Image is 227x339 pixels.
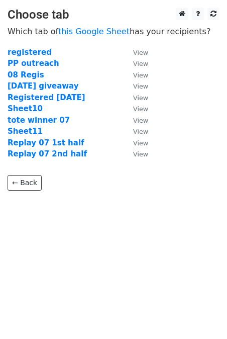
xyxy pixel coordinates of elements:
[133,150,148,158] small: View
[133,139,148,147] small: View
[133,71,148,79] small: View
[58,27,130,36] a: this Google Sheet
[8,116,70,125] a: tote winner 07
[123,93,148,102] a: View
[123,138,148,147] a: View
[123,48,148,57] a: View
[123,70,148,79] a: View
[8,149,87,158] a: Replay 07 2nd half
[8,8,219,22] h3: Choose tab
[8,26,219,37] p: Which tab of has your recipients?
[8,59,59,68] a: PP outreach
[8,104,43,113] a: Sheet10
[123,149,148,158] a: View
[8,93,85,102] a: Registered [DATE]
[123,104,148,113] a: View
[8,175,42,191] a: ← Back
[123,116,148,125] a: View
[123,81,148,91] a: View
[133,49,148,56] small: View
[133,82,148,90] small: View
[133,128,148,135] small: View
[133,94,148,102] small: View
[133,60,148,67] small: View
[8,70,44,79] a: 08 Regis
[123,127,148,136] a: View
[8,81,79,91] a: [DATE] giveaway
[133,117,148,124] small: View
[8,138,84,147] a: Replay 07 1st half
[8,48,52,57] a: registered
[133,105,148,113] small: View
[8,127,43,136] a: Sheet11
[123,59,148,68] a: View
